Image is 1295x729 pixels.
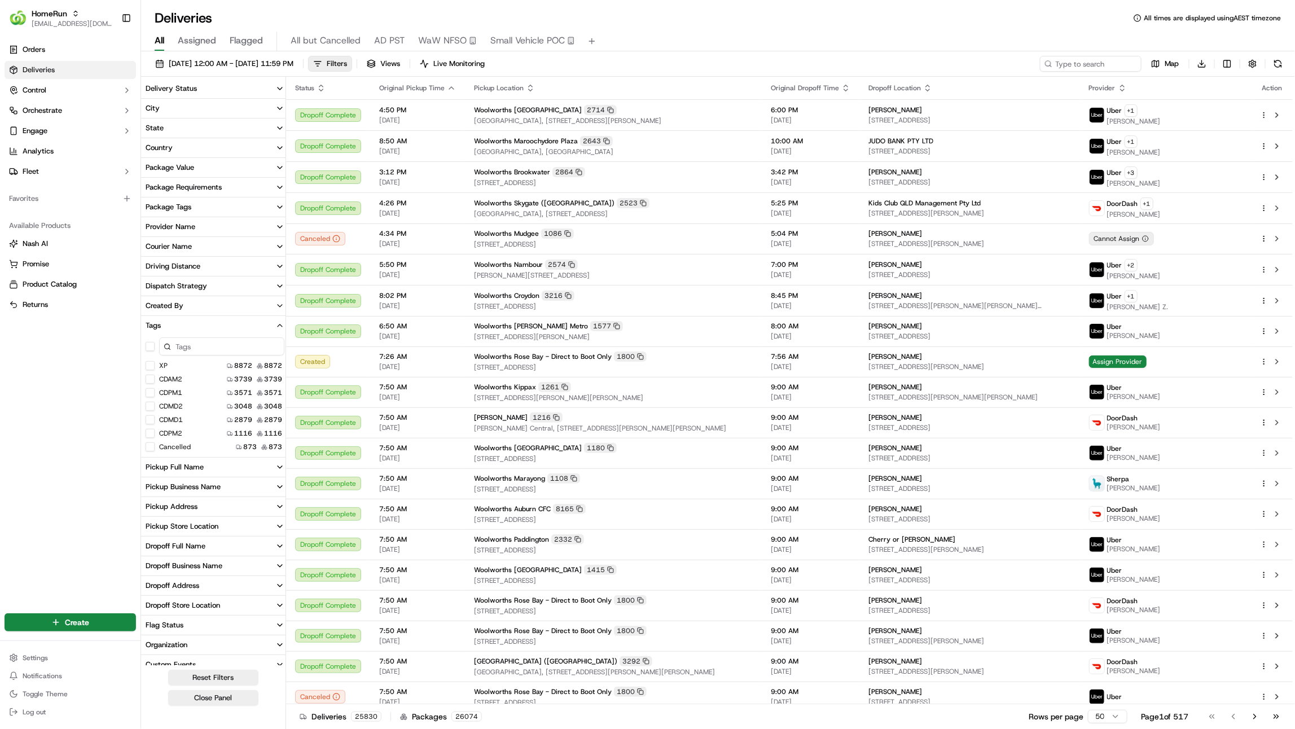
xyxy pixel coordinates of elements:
[474,291,539,300] span: Woolworths Croydon
[327,59,347,69] span: Filters
[295,690,345,704] div: Canceled
[771,352,850,361] span: 7:56 AM
[146,143,173,153] div: Country
[474,229,539,238] span: Woolworths Mudgee
[159,442,191,451] label: Cancelled
[24,107,44,128] img: 6896339556228_8d8ce7a9af23287cc65f_72.jpg
[379,106,456,115] span: 4:50 PM
[474,106,582,115] span: Woolworths [GEOGRAPHIC_DATA]
[541,229,574,239] div: 1086
[771,209,850,218] span: [DATE]
[379,322,456,331] span: 6:50 AM
[771,239,850,248] span: [DATE]
[771,199,850,208] span: 5:25 PM
[23,85,46,95] span: Control
[771,393,850,402] span: [DATE]
[146,222,195,232] div: Provider Name
[32,8,67,19] button: HomeRun
[771,178,850,187] span: [DATE]
[868,291,922,300] span: [PERSON_NAME]
[146,482,221,492] div: Pickup Business Name
[868,178,1071,187] span: [STREET_ADDRESS]
[51,118,155,128] div: We're available if you need us!
[868,137,933,146] span: JUDO BANK PTY LTD
[7,247,91,267] a: 📗Knowledge Base
[868,301,1071,310] span: [STREET_ADDRESS][PERSON_NAME][PERSON_NAME][PERSON_NAME]
[141,635,289,655] button: Organization
[868,322,922,331] span: [PERSON_NAME]
[1107,199,1138,208] span: DoorDash
[474,363,753,372] span: [STREET_ADDRESS]
[146,103,160,113] div: City
[5,61,136,79] a: Deliveries
[379,383,456,392] span: 7:50 AM
[11,146,76,155] div: Past conversations
[1144,14,1281,23] span: All times are displayed using AEST timezone
[614,352,647,362] div: 1800
[1090,170,1104,185] img: uber-new-logo.jpeg
[374,34,405,47] span: AD PST
[141,99,289,118] button: City
[141,458,289,477] button: Pickup Full Name
[1090,415,1104,430] img: doordash_logo_v2.png
[146,320,161,331] div: Tags
[1125,290,1138,302] button: +1
[590,321,623,331] div: 1577
[474,302,753,311] span: [STREET_ADDRESS]
[234,361,252,370] span: 8872
[146,640,187,650] div: Organization
[868,168,922,177] span: [PERSON_NAME]
[1107,261,1122,270] span: Uber
[1140,197,1153,210] button: +1
[474,147,753,156] span: [GEOGRAPHIC_DATA], [GEOGRAPHIC_DATA]
[5,686,136,702] button: Toggle Theme
[192,111,205,124] button: Start new chat
[868,84,921,93] span: Dropoff Location
[95,253,104,262] div: 💻
[1089,355,1147,368] span: Assign Provider
[5,296,136,314] button: Returns
[1107,106,1122,115] span: Uber
[141,596,289,615] button: Dropoff Store Location
[146,261,200,271] div: Driving Distance
[5,275,136,293] button: Product Catalog
[9,9,27,27] img: HomeRun
[1090,568,1104,582] img: uber-new-logo.jpeg
[23,175,32,184] img: 1736555255976-a54dd68f-1ca7-489b-9aae-adbdc363a1c4
[868,362,1071,371] span: [STREET_ADDRESS][PERSON_NAME]
[771,137,850,146] span: 10:00 AM
[490,34,565,47] span: Small Vehicle POC
[771,362,850,371] span: [DATE]
[1107,168,1122,177] span: Uber
[474,84,524,93] span: Pickup Location
[5,41,136,59] a: Orders
[9,279,131,289] a: Product Catalog
[1040,56,1142,72] input: Type to search
[474,332,753,341] span: [STREET_ADDRESS][PERSON_NAME]
[146,301,183,311] div: Created By
[141,197,289,217] button: Package Tags
[868,147,1071,156] span: [STREET_ADDRESS]
[868,199,981,208] span: Kids Club QLD Management Pty Ltd
[91,247,186,267] a: 💻API Documentation
[5,5,117,32] button: HomeRunHomeRun[EMAIL_ADDRESS][DOMAIN_NAME]
[234,388,252,397] span: 3571
[868,332,1071,341] span: [STREET_ADDRESS]
[11,194,29,212] img: Masood Aslam
[141,655,289,674] button: Custom Events
[362,56,405,72] button: Views
[538,382,571,392] div: 1261
[474,240,753,249] span: [STREET_ADDRESS]
[5,613,136,631] button: Create
[146,502,197,512] div: Pickup Address
[1125,259,1138,271] button: +2
[771,147,850,156] span: [DATE]
[1107,117,1161,126] span: [PERSON_NAME]
[771,260,850,269] span: 7:00 PM
[1090,139,1104,153] img: uber-new-logo.jpeg
[168,690,258,706] button: Close Panel
[5,217,136,235] div: Available Products
[141,517,289,536] button: Pickup Store Location
[379,168,456,177] span: 3:12 PM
